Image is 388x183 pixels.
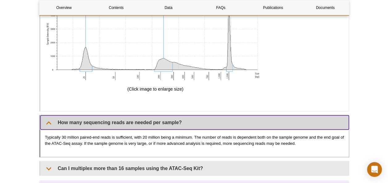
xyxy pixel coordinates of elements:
a: Overview [40,0,89,15]
a: Data [144,0,193,15]
a: Documents [301,0,350,15]
a: Publications [248,0,298,15]
summary: Can I multiplex more than 16 samples using the ATAC-Seq Kit? [40,161,349,175]
p: Typically 30 million paired-end reads is sufficient, with 20 million being a minimum. The number ... [45,134,344,146]
a: Contents [92,0,141,15]
summary: How many sequencing reads are needed per sample? [40,115,349,129]
div: Open Intercom Messenger [367,162,382,177]
a: FAQs [196,0,245,15]
h3: (Click image to enlarge size) [45,85,266,92]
